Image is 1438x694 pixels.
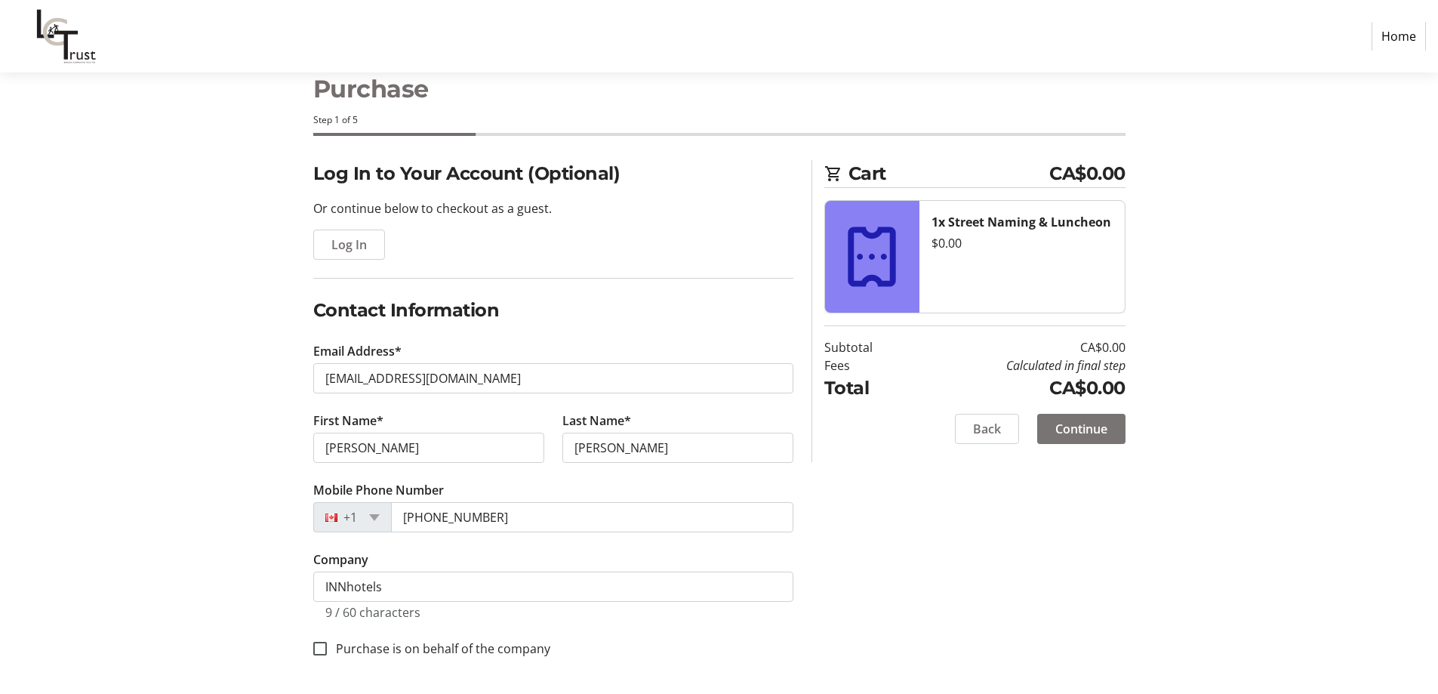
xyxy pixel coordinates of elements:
h1: Purchase [313,71,1125,107]
label: Last Name* [562,412,631,430]
div: $0.00 [931,234,1113,252]
div: Step 1 of 5 [313,113,1125,127]
td: CA$0.00 [911,338,1125,356]
input: (506) 234-5678 [391,502,793,532]
span: Log In [331,236,367,254]
label: Company [313,551,368,569]
span: Cart [848,160,1050,187]
a: Home [1372,22,1426,51]
label: Purchase is on behalf of the company [327,640,550,658]
button: Log In [313,230,385,260]
h2: Contact Information [313,297,793,324]
td: Subtotal [824,338,911,356]
tr-character-limit: 9 / 60 characters [325,604,420,621]
label: Mobile Phone Number [313,481,444,499]
span: Continue [1055,420,1107,438]
span: CA$0.00 [1049,160,1125,187]
button: Back [955,414,1019,444]
button: Continue [1037,414,1125,444]
td: Total [824,375,911,402]
label: First Name* [313,412,383,430]
p: Or continue below to checkout as a guest. [313,199,793,217]
h2: Log In to Your Account (Optional) [313,160,793,187]
strong: 1x Street Naming & Luncheon [931,214,1111,230]
span: Back [973,420,1001,438]
label: Email Address* [313,342,402,360]
td: CA$0.00 [911,375,1125,402]
td: Fees [824,356,911,375]
img: LCT's Logo [12,6,119,66]
td: Calculated in final step [911,356,1125,375]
